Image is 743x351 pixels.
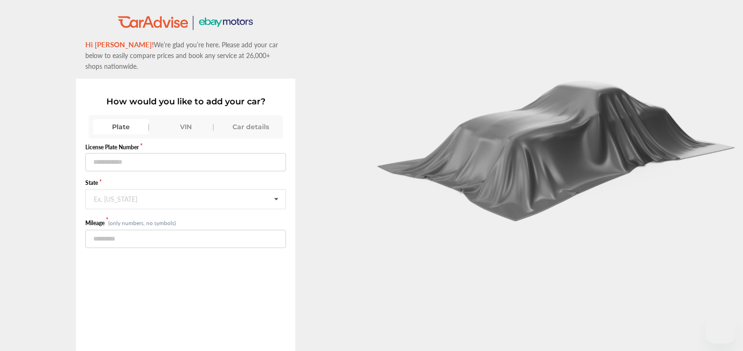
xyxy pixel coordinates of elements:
[93,119,149,134] div: Plate
[158,119,213,134] div: VIN
[85,219,108,227] label: Mileage
[85,179,286,187] label: State
[94,195,137,201] div: Ex. [US_STATE]
[85,143,286,151] label: License Plate Number
[705,314,735,344] iframe: Botón para iniciar la ventana de mensajería
[85,40,278,71] span: We’re glad you’re here. Please add your car below to easily compare prices and book any service a...
[85,96,286,107] p: How would you like to add your car?
[108,219,176,227] small: (only numbers, no symbols)
[85,39,154,49] span: Hi [PERSON_NAME]!
[223,119,278,134] div: Car details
